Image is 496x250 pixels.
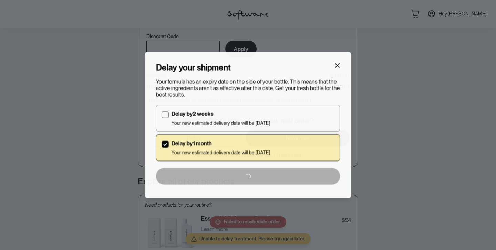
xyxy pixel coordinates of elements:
p: Your new estimated delivery date will be [DATE] [172,120,270,126]
p: Your formula has an expiry date on the side of your bottle. This means that the active ingredient... [156,78,340,98]
p: Delay by 1 month [172,140,270,147]
button: Close [332,60,343,71]
p: Your new estimated delivery date will be [DATE] [172,149,270,155]
h4: Delay your shipment [156,63,231,73]
p: Delay by 2 weeks [172,111,270,117]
